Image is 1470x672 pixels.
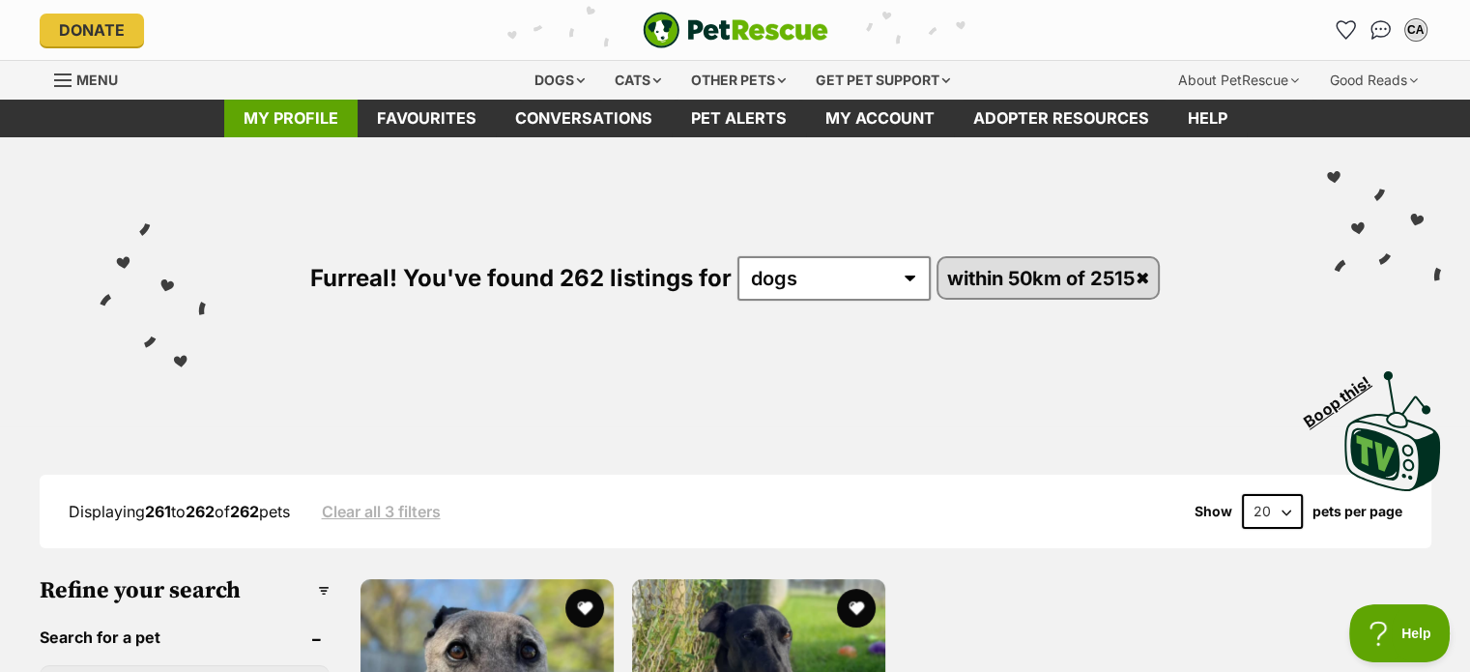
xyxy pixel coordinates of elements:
img: logo-e224e6f780fb5917bec1dbf3a21bbac754714ae5b6737aabdf751b685950b380.svg [643,12,828,48]
label: pets per page [1312,504,1402,519]
img: chat-41dd97257d64d25036548639549fe6c8038ab92f7586957e7f3b1b290dea8141.svg [1370,20,1391,40]
a: Pet alerts [672,100,806,137]
button: favourite [565,589,604,628]
a: Favourites [1331,15,1362,45]
a: Help [1168,100,1247,137]
div: Get pet support [802,61,964,100]
span: Boop this! [1301,361,1390,430]
div: Good Reads [1316,61,1431,100]
ul: Account quick links [1331,15,1431,45]
span: Show [1195,504,1232,519]
strong: 262 [230,502,259,521]
a: Conversations [1366,15,1397,45]
h3: Refine your search [40,577,330,604]
a: PetRescue [643,12,828,48]
a: Clear all 3 filters [322,503,441,520]
span: Furreal! You've found 262 listings for [310,264,732,292]
div: Cats [601,61,675,100]
strong: 261 [145,502,171,521]
div: Other pets [677,61,799,100]
header: Search for a pet [40,628,330,646]
a: Boop this! [1344,354,1441,495]
a: Adopter resources [954,100,1168,137]
div: About PetRescue [1165,61,1312,100]
a: within 50km of 2515 [938,258,1159,298]
a: My account [806,100,954,137]
button: My account [1400,15,1431,45]
a: Donate [40,14,144,46]
div: Dogs [521,61,598,100]
a: conversations [496,100,672,137]
a: My profile [224,100,358,137]
a: Favourites [358,100,496,137]
span: Displaying to of pets [69,502,290,521]
a: Menu [54,61,131,96]
button: favourite [837,589,876,628]
div: CA [1406,20,1426,40]
strong: 262 [186,502,215,521]
span: Menu [76,72,118,88]
iframe: Help Scout Beacon - Open [1349,604,1451,662]
img: PetRescue TV logo [1344,371,1441,491]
